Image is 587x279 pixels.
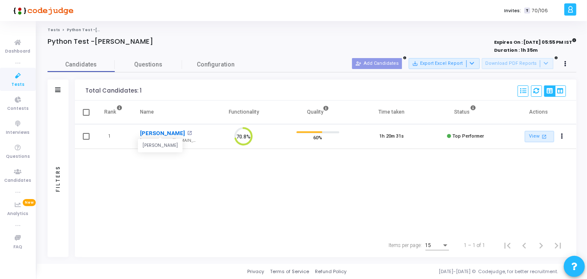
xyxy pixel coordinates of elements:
[67,27,129,32] span: Python Test -[PERSON_NAME]
[541,133,548,140] mat-icon: open_in_new
[452,133,484,139] span: Top Performer
[557,131,568,143] button: Actions
[426,243,449,249] mat-select: Items per page:
[13,244,22,251] span: FAQ
[409,58,480,69] button: Export Excel Report
[352,58,402,69] button: Add Candidates
[96,101,132,124] th: Rank
[197,60,235,69] span: Configuration
[48,27,60,32] a: Tests
[247,268,264,275] a: Privacy
[11,2,74,19] img: logo
[188,131,192,136] mat-icon: open_in_new
[11,81,24,88] span: Tests
[504,7,521,14] label: Invites:
[525,131,554,142] a: View
[23,199,36,206] span: New
[85,88,142,94] div: Total Candidates: 1
[378,107,405,117] div: Time taken
[5,48,31,55] span: Dashboard
[6,153,30,160] span: Questions
[140,107,154,117] div: Name
[6,129,30,136] span: Interviews
[140,138,198,144] div: [EMAIL_ADDRESS][DOMAIN_NAME]
[426,242,431,248] span: 15
[48,37,153,46] h4: Python Test -[PERSON_NAME]
[412,61,418,66] mat-icon: save_alt
[96,124,132,149] td: 1
[494,47,538,53] strong: Duration : 1h 35m
[379,133,404,140] div: 1h 20m 31s
[389,242,422,249] div: Items per page:
[482,58,553,69] button: Download PDF Reports
[494,37,576,46] strong: Expires On : [DATE] 05:55 PM IST
[502,101,576,124] th: Actions
[346,268,576,275] div: [DATE]-[DATE] © Codejudge, for better recruitment.
[281,101,355,124] th: Quality
[54,133,62,225] div: Filters
[140,129,185,138] a: [PERSON_NAME]
[516,237,533,254] button: Previous page
[115,60,182,69] span: Questions
[533,237,550,254] button: Next page
[5,177,32,184] span: Candidates
[550,237,566,254] button: Last page
[356,61,362,66] mat-icon: person_add_alt
[544,85,566,97] div: View Options
[524,8,530,14] span: T
[499,237,516,254] button: First page
[138,139,182,152] div: [PERSON_NAME]
[7,105,29,112] span: Contests
[428,101,502,124] th: Status
[313,133,322,142] span: 60%
[48,60,115,69] span: Candidates
[532,7,548,14] span: 70/106
[315,268,346,275] a: Refund Policy
[464,242,486,249] div: 1 – 1 of 1
[270,268,309,275] a: Terms of Service
[48,27,576,33] nav: breadcrumb
[8,210,29,218] span: Analytics
[207,101,281,124] th: Functionality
